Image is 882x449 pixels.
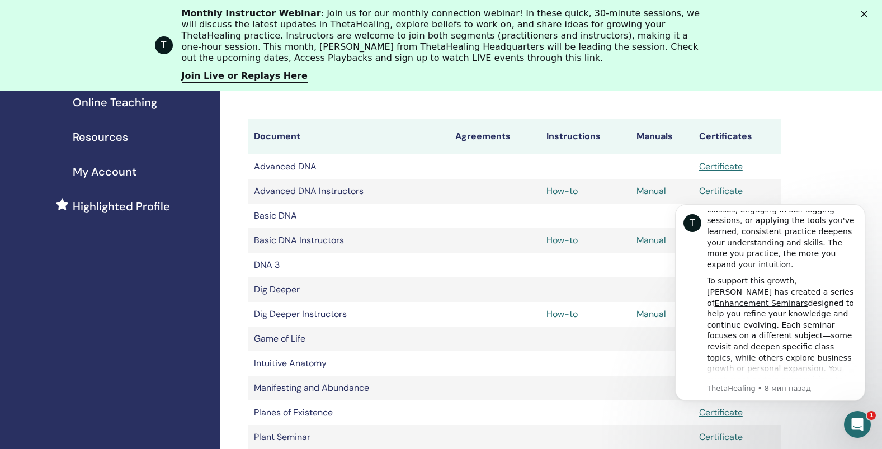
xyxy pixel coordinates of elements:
a: Manual [636,234,666,246]
td: Intuitive Anatomy [248,351,450,376]
a: Enhancement Seminars [56,111,150,120]
td: DNA 3 [248,253,450,277]
div: Закрыть [861,10,872,17]
a: How-to [546,185,578,197]
span: Resources [73,129,128,145]
a: Join Live or Replays Here [182,70,308,83]
p: Message from ThetaHealing, sent 8 мин назад [49,196,199,206]
th: Document [248,119,450,154]
a: Certificate [699,185,743,197]
th: Agreements [450,119,541,154]
td: Game of Life [248,327,450,351]
td: Dig Deeper Instructors [248,302,450,327]
span: 1 [867,411,876,420]
a: How-to [546,234,578,246]
td: Basic DNA Instructors [248,228,450,253]
a: Certificate [699,431,743,443]
td: Advanced DNA [248,154,450,179]
th: Manuals [631,119,694,154]
a: Manual [636,185,666,197]
h2: Teaching Materials [248,66,781,92]
th: Certificates [694,119,781,154]
div: : Join us for our monthly connection webinar! In these quick, 30-minute sessions, we will discuss... [182,8,710,64]
th: Instructions [541,119,630,154]
b: Monthly Instructor Webinar [182,8,321,18]
a: Manual [636,308,666,320]
span: Online Teaching [73,94,157,111]
td: Dig Deeper [248,277,450,302]
td: Basic DNA [248,204,450,228]
td: Planes of Existence [248,400,450,425]
span: Highlighted Profile [73,198,170,215]
iframe: Intercom notifications сообщение [658,187,882,419]
a: Certificate [699,160,743,172]
div: Profile image for ThetaHealing [155,36,173,54]
a: How-to [546,308,578,320]
iframe: Intercom live chat [844,411,871,438]
div: To support this growth, [PERSON_NAME] has created a series of designed to help you refine your kn... [49,88,199,209]
td: Manifesting and Abundance [248,376,450,400]
span: My Account [73,163,136,180]
td: Advanced DNA Instructors [248,179,450,204]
